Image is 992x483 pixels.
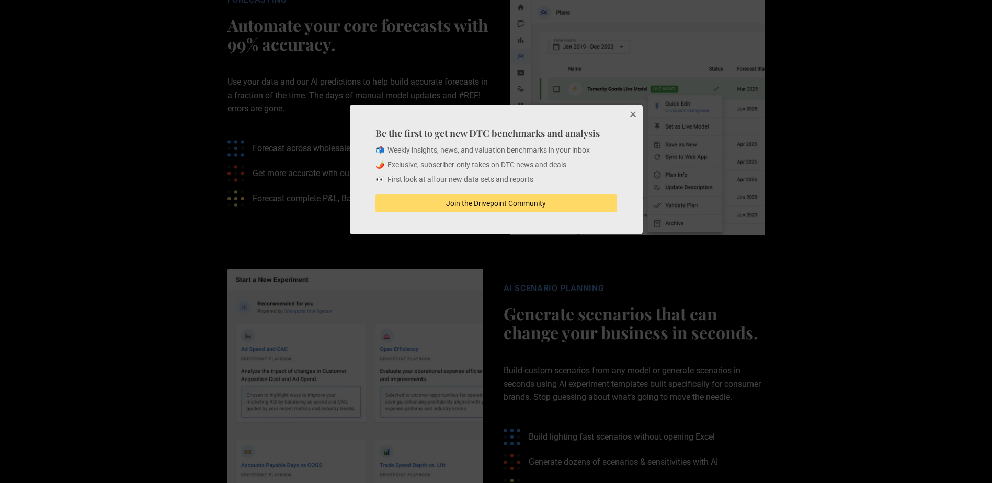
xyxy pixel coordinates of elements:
p: 🌶️ Exclusive, subscriber-only takes on DTC news and deals [375,160,617,170]
h4: Be the first to get new DTC benchmarks and analysis [375,126,617,140]
button: Close [622,105,643,125]
p: 👀 First look at all our new data sets and reports [375,175,617,185]
p: 📬 Weekly insights, news, and valuation benchmarks in your inbox [375,145,617,156]
button: Join the Drivepoint Community [375,194,617,212]
div: Be the first to get new DTC benchmarks and analysis [350,105,643,234]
